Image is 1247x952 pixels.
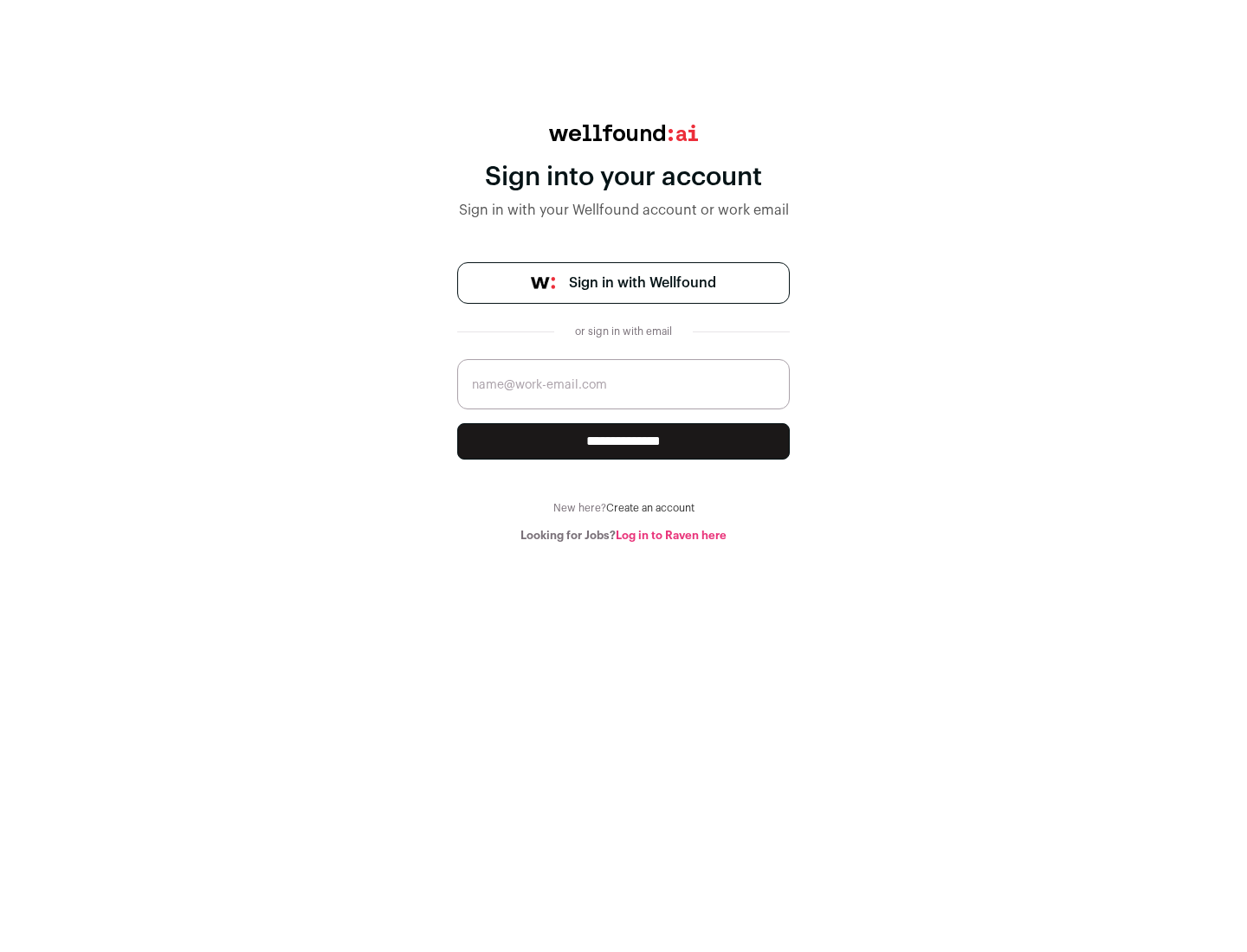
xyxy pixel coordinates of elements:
[531,277,555,289] img: wellfound-symbol-flush-black-fb3c872781a75f747ccb3a119075da62bfe97bd399995f84a933054e44a575c4.png
[457,162,790,193] div: Sign into your account
[549,125,698,141] img: wellfound:ai
[568,325,679,338] div: or sign in with email
[457,200,790,221] div: Sign in with your Wellfound account or work email
[616,530,727,541] a: Log in to Raven here
[606,503,695,513] a: Create an account
[457,359,790,409] input: name@work-email.com
[457,529,790,543] div: Looking for Jobs?
[457,501,790,515] div: New here?
[569,273,716,293] span: Sign in with Wellfound
[457,262,790,304] a: Sign in with Wellfound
